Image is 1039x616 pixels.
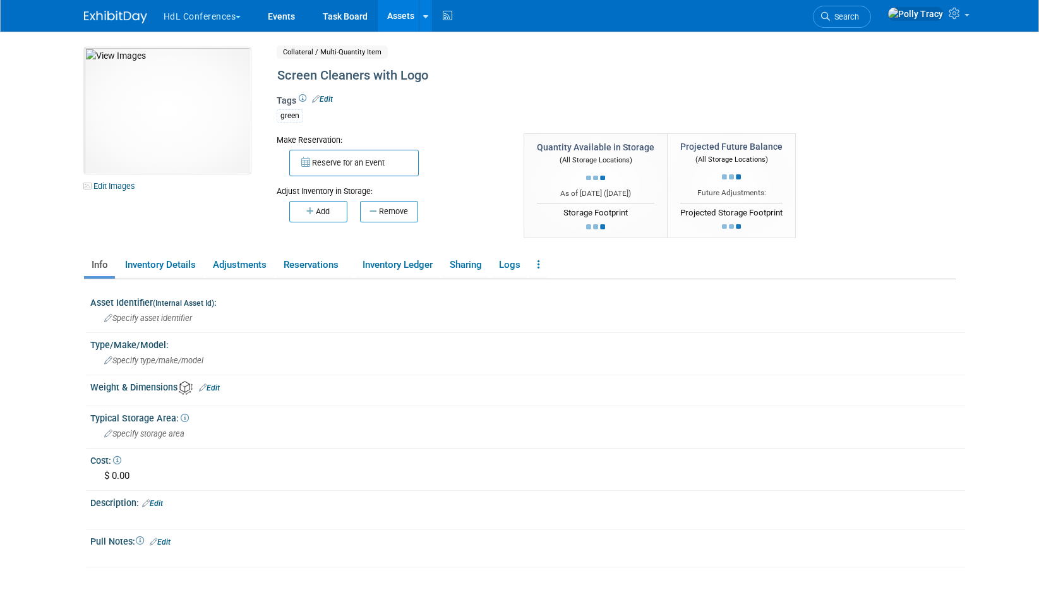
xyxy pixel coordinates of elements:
span: Typical Storage Area: [90,413,189,423]
span: [DATE] [606,189,628,198]
div: Cost: [90,451,965,467]
div: (All Storage Locations) [537,154,654,166]
small: (Internal Asset Id) [153,299,214,308]
img: loading... [722,174,741,179]
div: green [277,109,303,123]
a: Inventory Details [117,254,203,276]
div: Quantity Available in Storage [537,141,654,154]
div: Storage Footprint [537,203,654,219]
span: Search [830,12,859,21]
a: Edit [142,499,163,508]
button: Reserve for an Event [289,150,419,176]
div: Projected Future Balance [680,140,783,153]
span: Collateral / Multi-Quantity Item [277,45,388,59]
a: Edit [150,538,171,547]
span: Specify storage area [104,429,184,438]
div: Screen Cleaners with Logo [273,64,851,87]
div: Description: [90,493,965,510]
img: Polly Tracy [887,7,944,21]
a: Edit [199,383,220,392]
a: Logs [491,254,527,276]
a: Sharing [442,254,489,276]
div: Make Reservation: [277,133,505,146]
div: Future Adjustments: [680,188,783,198]
div: Type/Make/Model: [90,335,965,351]
div: Projected Storage Footprint [680,203,783,219]
button: Remove [360,201,418,222]
div: $ 0.00 [100,466,956,486]
img: ExhibitDay [84,11,147,23]
div: Adjust Inventory in Storage: [277,176,505,197]
a: Adjustments [205,254,273,276]
span: Specify type/make/model [104,356,203,365]
button: Add [289,201,347,222]
img: Asset Weight and Dimensions [179,381,193,395]
div: (All Storage Locations) [680,153,783,165]
img: loading... [722,224,741,229]
a: Inventory Ledger [355,254,440,276]
div: Asset Identifier : [90,293,965,309]
a: Edit Images [84,178,140,194]
img: loading... [586,224,605,229]
a: Reservations [276,254,352,276]
div: Pull Notes: [90,532,965,548]
a: Search [813,6,871,28]
img: loading... [586,176,605,181]
a: Info [84,254,115,276]
a: Edit [312,95,333,104]
div: Tags [277,94,851,131]
span: Specify asset identifier [104,313,192,323]
div: As of [DATE] ( ) [537,188,654,199]
img: View Images [84,47,251,174]
div: Weight & Dimensions [90,378,965,395]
